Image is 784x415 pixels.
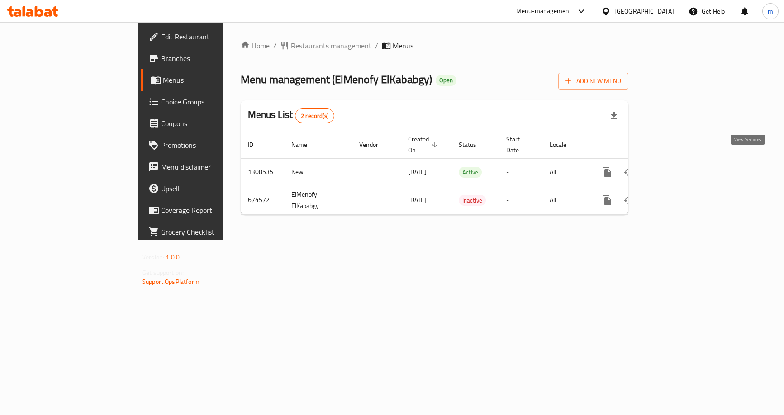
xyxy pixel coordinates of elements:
[596,189,618,211] button: more
[141,134,268,156] a: Promotions
[141,69,268,91] a: Menus
[142,276,200,288] a: Support.OpsPlatform
[284,158,352,186] td: New
[614,6,674,16] div: [GEOGRAPHIC_DATA]
[558,73,628,90] button: Add New Menu
[161,161,261,172] span: Menu disclaimer
[506,134,532,156] span: Start Date
[603,105,625,127] div: Export file
[241,69,432,90] span: Menu management ( ElMenofy ElKababgy )
[375,40,378,51] li: /
[161,205,261,216] span: Coverage Report
[436,76,456,84] span: Open
[408,166,427,178] span: [DATE]
[280,40,371,51] a: Restaurants management
[248,139,265,150] span: ID
[618,161,640,183] button: Change Status
[161,53,261,64] span: Branches
[589,131,690,159] th: Actions
[596,161,618,183] button: more
[141,178,268,199] a: Upsell
[161,140,261,151] span: Promotions
[163,75,261,85] span: Menus
[295,108,334,123] div: Total records count
[241,40,628,51] nav: breadcrumb
[499,186,542,214] td: -
[248,108,334,123] h2: Menus List
[141,47,268,69] a: Branches
[142,267,184,278] span: Get support on:
[565,75,621,87] span: Add New Menu
[141,156,268,178] a: Menu disclaimer
[542,186,589,214] td: All
[436,75,456,86] div: Open
[516,6,572,17] div: Menu-management
[142,251,164,263] span: Version:
[241,131,690,215] table: enhanced table
[542,158,589,186] td: All
[291,139,319,150] span: Name
[141,91,268,113] a: Choice Groups
[499,158,542,186] td: -
[161,226,261,237] span: Grocery Checklist
[141,221,268,243] a: Grocery Checklist
[618,189,640,211] button: Change Status
[295,112,334,120] span: 2 record(s)
[550,139,578,150] span: Locale
[284,186,352,214] td: ElMenofy ElKababgy
[166,251,180,263] span: 1.0.0
[408,134,441,156] span: Created On
[141,199,268,221] a: Coverage Report
[161,96,261,107] span: Choice Groups
[408,194,427,206] span: [DATE]
[161,118,261,129] span: Coupons
[459,139,488,150] span: Status
[291,40,371,51] span: Restaurants management
[141,113,268,134] a: Coupons
[393,40,413,51] span: Menus
[161,183,261,194] span: Upsell
[359,139,390,150] span: Vendor
[459,195,486,206] span: Inactive
[459,167,482,178] span: Active
[273,40,276,51] li: /
[141,26,268,47] a: Edit Restaurant
[161,31,261,42] span: Edit Restaurant
[768,6,773,16] span: m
